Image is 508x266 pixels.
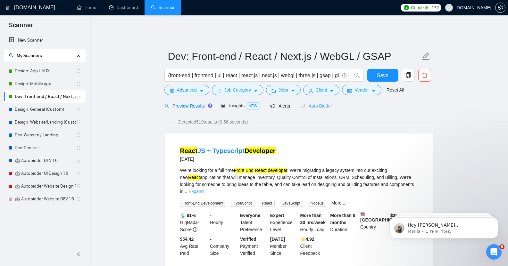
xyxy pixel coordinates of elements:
[212,85,263,95] button: barsJob Categorycaret-down
[179,212,209,233] div: GigRadar Score
[179,236,209,257] div: Avg Rate Paid
[269,236,299,257] div: Member Since
[496,5,505,10] span: setting
[224,86,251,93] span: Job Category
[164,85,209,95] button: settingAdvancedcaret-down
[76,107,81,112] span: holder
[447,5,451,10] span: user
[180,155,276,163] div: [DATE]
[76,94,81,99] span: holder
[180,147,197,154] mark: React
[402,69,415,82] button: copy
[9,53,42,58] span: My Scanners
[15,77,76,90] a: Design: Mobile app
[4,167,86,180] li: 🤖 Autobidder UI Design 1.8
[342,73,346,77] span: info-circle
[495,3,505,13] button: setting
[270,237,285,242] b: [DATE]
[168,71,339,79] input: Search Freelance Jobs...
[360,212,408,222] b: [GEOGRAPHIC_DATA]
[299,236,329,257] div: Client Feedback
[9,34,80,47] a: New Scanner
[316,86,327,93] span: Client
[5,3,10,13] img: logo
[76,251,83,257] span: double-left
[309,88,313,93] span: user
[246,168,254,173] mark: End
[76,197,81,202] span: holder
[246,102,260,109] span: NEW
[239,236,269,257] div: Payment Verified
[209,212,239,233] div: Hourly
[168,48,421,64] input: Scanner name...
[342,85,381,95] button: idcardVendorcaret-down
[351,72,363,78] span: search
[76,81,81,86] span: holder
[300,103,332,109] span: Auto Bidder
[221,103,225,108] span: area-chart
[499,244,504,249] span: 8
[300,104,305,108] span: robot
[183,189,187,194] span: ...
[76,69,81,74] span: holder
[347,88,352,93] span: idcard
[151,5,175,10] a: searchScanner
[180,200,226,207] span: Front-End Development
[271,88,276,93] span: folder
[164,103,211,109] span: Preview Results
[76,171,81,176] span: holder
[268,168,287,173] mark: developer
[486,244,502,260] iframe: Intercom live chat
[15,154,76,167] a: 🤖 Autobidder DEV 1.6
[17,53,42,58] span: My Scanners
[361,212,365,216] img: 🇺🇸
[15,116,76,129] a: Design: Website/Landing (Custom)
[270,103,290,109] span: Alerts
[270,213,284,218] b: Expert
[299,212,329,233] div: Hourly Load
[367,69,398,82] button: Save
[4,141,86,154] li: Dev: General
[231,200,254,207] span: TypeScript
[254,88,258,93] span: caret-down
[174,118,252,125] span: Detected 519 results (0.56 seconds)
[234,168,245,173] mark: Front
[15,103,76,116] a: Design: General (Custom)
[371,88,376,93] span: caret-down
[279,86,288,93] span: Jobs
[240,213,260,218] b: Everyone
[76,184,81,189] span: holder
[330,213,355,225] b: More than 6 months
[4,20,38,34] span: Scanner
[4,34,86,47] li: New Scanner
[188,189,204,194] a: Expand
[77,5,96,10] a: homeHome
[4,116,86,129] li: Design: Website/Landing (Custom)
[76,145,81,150] span: holder
[109,5,138,10] a: dashboardDashboard
[76,158,81,163] span: holder
[270,104,275,108] span: notification
[380,204,508,249] iframe: Intercom notifications повідомлення
[402,72,414,78] span: copy
[280,200,303,207] span: JavaScript
[4,90,86,103] li: Dev: Front-end / React / Next.js / WebGL / GSAP
[240,237,256,242] b: Verified
[377,71,388,79] span: Save
[188,175,200,180] mark: React
[210,213,212,218] b: -
[210,237,212,242] b: -
[15,65,76,77] a: Design: App UI/UX
[418,69,431,82] button: delete
[4,193,86,206] li: 🤖 Autobidder Website DEV 1.6
[303,85,340,95] button: userClientcaret-down
[432,4,439,11] span: 172
[15,167,76,180] a: 🤖 Autobidder UI Design 1.8
[209,236,239,257] div: Company Size
[76,133,81,138] span: holder
[329,88,334,93] span: caret-down
[217,88,222,93] span: bars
